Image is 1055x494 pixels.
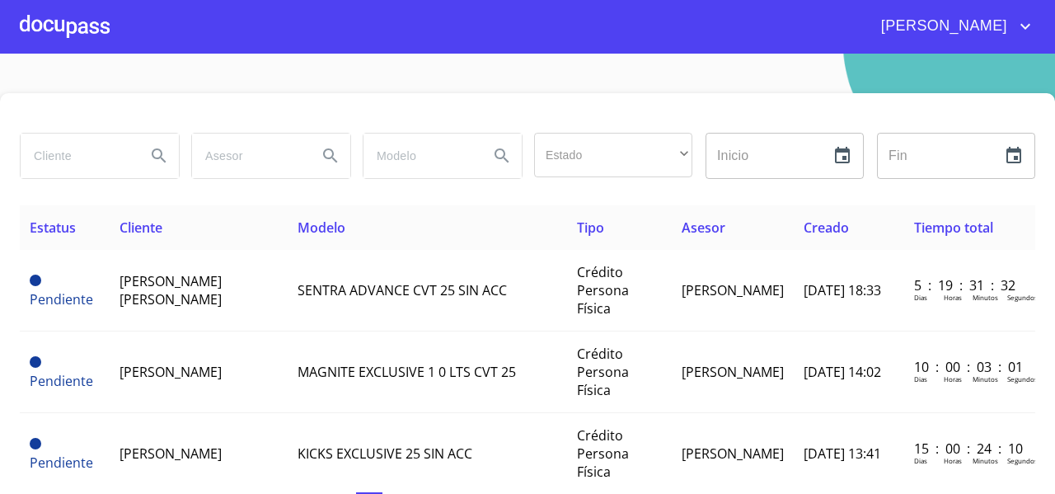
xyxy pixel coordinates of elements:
span: Pendiente [30,372,93,390]
span: Pendiente [30,454,93,472]
span: Creado [804,219,849,237]
span: Pendiente [30,275,41,286]
span: Cliente [120,219,162,237]
span: Crédito Persona Física [577,263,629,318]
button: Search [482,136,522,176]
p: 10 : 00 : 03 : 01 [914,358,1025,376]
p: Dias [914,374,927,383]
button: account of current user [869,13,1035,40]
span: Tipo [577,219,604,237]
p: Dias [914,456,927,465]
p: Horas [944,456,962,465]
p: Dias [914,293,927,302]
span: MAGNITE EXCLUSIVE 1 0 LTS CVT 25 [298,363,516,381]
span: [PERSON_NAME] [120,363,222,381]
span: [PERSON_NAME] [682,281,784,299]
span: Tiempo total [914,219,993,237]
input: search [192,134,304,178]
input: search [21,134,133,178]
span: Pendiente [30,290,93,308]
span: KICKS EXCLUSIVE 25 SIN ACC [298,445,472,463]
p: Horas [944,293,962,302]
p: Minutos [973,293,998,302]
span: [PERSON_NAME] [682,363,784,381]
button: Search [311,136,350,176]
span: Pendiente [30,438,41,449]
input: search [363,134,476,178]
span: [DATE] 13:41 [804,445,881,463]
span: [PERSON_NAME] [PERSON_NAME] [120,272,222,308]
span: [PERSON_NAME] [120,445,222,463]
p: Horas [944,374,962,383]
span: [DATE] 14:02 [804,363,881,381]
span: [DATE] 18:33 [804,281,881,299]
p: Minutos [973,374,998,383]
span: Modelo [298,219,345,237]
p: Segundos [1007,456,1038,465]
span: Crédito Persona Física [577,345,629,399]
p: 5 : 19 : 31 : 32 [914,276,1025,294]
span: Crédito Persona Física [577,426,629,481]
div: ​ [534,133,692,177]
span: [PERSON_NAME] [682,445,784,463]
p: 15 : 00 : 24 : 10 [914,440,1025,458]
span: Estatus [30,219,76,237]
span: Asesor [682,219,725,237]
span: [PERSON_NAME] [869,13,1015,40]
p: Segundos [1007,374,1038,383]
span: SENTRA ADVANCE CVT 25 SIN ACC [298,281,507,299]
span: Pendiente [30,356,41,368]
p: Minutos [973,456,998,465]
button: Search [139,136,179,176]
p: Segundos [1007,293,1038,302]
